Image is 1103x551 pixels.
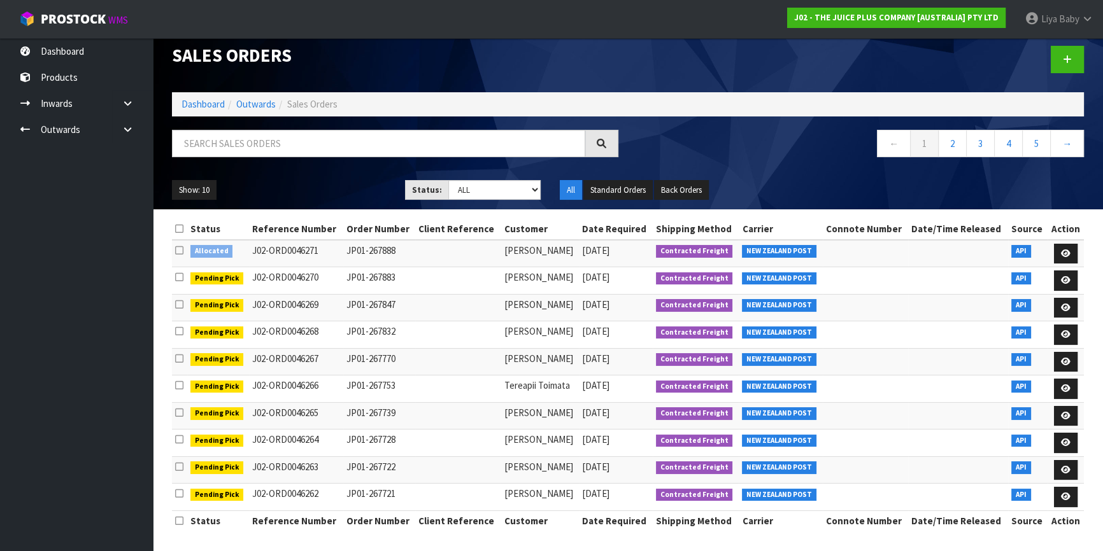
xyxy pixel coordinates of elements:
[653,510,739,531] th: Shipping Method
[190,380,244,393] span: Pending Pick
[249,240,343,267] td: J02-ORD0046271
[236,98,276,110] a: Outwards
[343,267,415,295] td: JP01-267883
[877,130,911,157] a: ←
[582,379,609,391] span: [DATE]
[582,407,609,419] span: [DATE]
[1041,13,1057,25] span: Liya
[656,299,733,312] span: Contracted Freight
[501,375,579,403] td: Tereapii Toimata
[501,429,579,457] td: [PERSON_NAME]
[742,245,816,258] span: NEW ZEALAND POST
[501,402,579,429] td: [PERSON_NAME]
[742,461,816,474] span: NEW ZEALAND POST
[1048,510,1084,531] th: Action
[501,484,579,511] td: [PERSON_NAME]
[908,219,1008,239] th: Date/Time Released
[938,130,967,157] a: 2
[1011,489,1031,501] span: API
[501,294,579,321] td: [PERSON_NAME]
[1008,510,1047,531] th: Source
[190,407,244,420] span: Pending Pick
[249,294,343,321] td: J02-ORD0046269
[656,272,733,285] span: Contracted Freight
[582,325,609,337] span: [DATE]
[190,272,244,285] span: Pending Pick
[343,240,415,267] td: JP01-267888
[742,272,816,285] span: NEW ZEALAND POST
[1011,353,1031,366] span: API
[582,433,609,445] span: [DATE]
[1011,299,1031,312] span: API
[501,510,579,531] th: Customer
[190,326,244,339] span: Pending Pick
[415,510,501,531] th: Client Reference
[287,98,338,110] span: Sales Orders
[656,353,733,366] span: Contracted Freight
[656,407,733,420] span: Contracted Freight
[1011,407,1031,420] span: API
[1011,326,1031,339] span: API
[501,240,579,267] td: [PERSON_NAME]
[415,219,501,239] th: Client Reference
[249,267,343,295] td: J02-ORD0046270
[582,487,609,499] span: [DATE]
[41,11,106,27] span: ProStock
[190,435,244,447] span: Pending Pick
[19,11,35,27] img: cube-alt.png
[249,484,343,511] td: J02-ORD0046262
[742,380,816,393] span: NEW ZEALAND POST
[908,510,1008,531] th: Date/Time Released
[108,14,128,26] small: WMS
[187,510,249,531] th: Status
[172,180,217,200] button: Show: 10
[343,429,415,457] td: JP01-267728
[966,130,995,157] a: 3
[190,353,244,366] span: Pending Pick
[343,510,415,531] th: Order Number
[823,510,908,531] th: Connote Number
[739,219,823,239] th: Carrier
[501,456,579,484] td: [PERSON_NAME]
[249,429,343,457] td: J02-ORD0046264
[343,348,415,375] td: JP01-267770
[190,299,244,312] span: Pending Pick
[582,461,609,473] span: [DATE]
[742,326,816,339] span: NEW ZEALAND POST
[249,348,343,375] td: J02-ORD0046267
[910,130,939,157] a: 1
[654,180,709,200] button: Back Orders
[190,245,233,258] span: Allocated
[501,267,579,295] td: [PERSON_NAME]
[249,456,343,484] td: J02-ORD0046263
[742,353,816,366] span: NEW ZEALAND POST
[181,98,225,110] a: Dashboard
[994,130,1023,157] a: 4
[172,46,618,66] h1: Sales Orders
[172,130,585,157] input: Search sales orders
[1050,130,1084,157] a: →
[343,456,415,484] td: JP01-267722
[1008,219,1047,239] th: Source
[501,219,579,239] th: Customer
[1048,219,1084,239] th: Action
[249,402,343,429] td: J02-ORD0046265
[249,510,343,531] th: Reference Number
[412,185,442,195] strong: Status:
[1011,435,1031,447] span: API
[656,461,733,474] span: Contracted Freight
[582,352,609,365] span: [DATE]
[343,219,415,239] th: Order Number
[739,510,823,531] th: Carrier
[637,130,1084,161] nav: Page navigation
[249,375,343,403] td: J02-ORD0046266
[187,219,249,239] th: Status
[656,326,733,339] span: Contracted Freight
[742,407,816,420] span: NEW ZEALAND POST
[501,348,579,375] td: [PERSON_NAME]
[823,219,908,239] th: Connote Number
[343,294,415,321] td: JP01-267847
[653,219,739,239] th: Shipping Method
[579,219,652,239] th: Date Required
[190,489,244,501] span: Pending Pick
